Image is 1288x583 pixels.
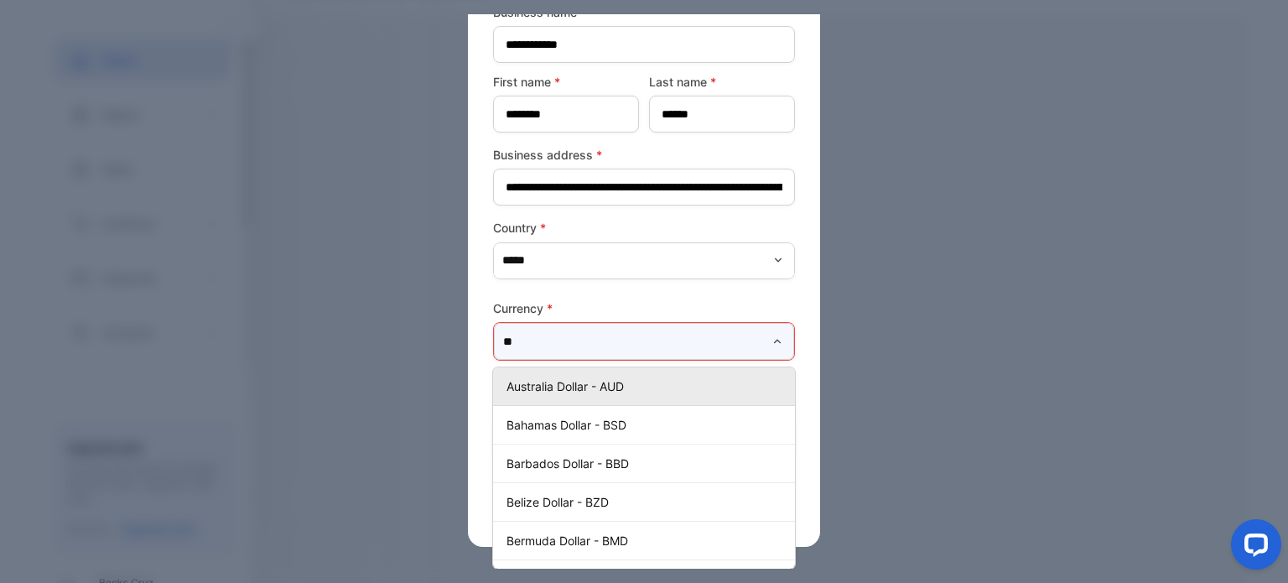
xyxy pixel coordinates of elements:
p: Belize Dollar - BZD [506,493,788,511]
label: Currency [493,299,795,317]
p: Bermuda Dollar - BMD [506,532,788,549]
label: First name [493,73,639,91]
label: Business address [493,146,795,164]
iframe: LiveChat chat widget [1218,513,1288,583]
label: Country [493,219,795,237]
p: This field is required [493,364,795,386]
p: Bahamas Dollar - BSD [506,416,788,434]
p: Australia Dollar - AUD [506,377,788,395]
label: Last name [649,73,795,91]
p: Barbados Dollar - BBD [506,455,788,472]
